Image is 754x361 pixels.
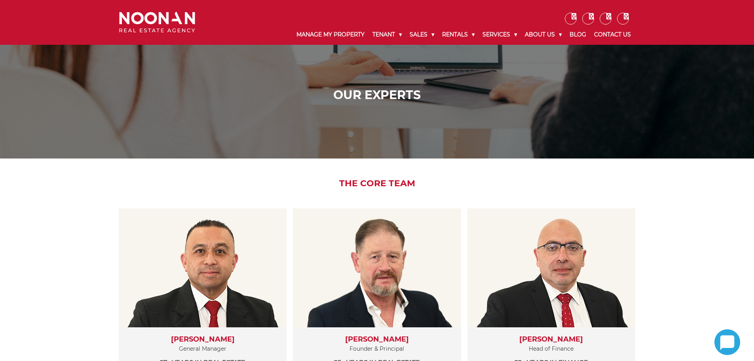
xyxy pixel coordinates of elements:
h3: [PERSON_NAME] [301,335,453,344]
img: Noonan Real Estate Agency [119,12,195,33]
p: General Manager [127,344,279,354]
p: Founder & Principal [301,344,453,354]
a: Rentals [438,25,479,45]
a: Sales [406,25,438,45]
a: Blog [566,25,590,45]
h1: Our Experts [121,88,633,102]
a: Services [479,25,521,45]
h3: [PERSON_NAME] [475,335,627,344]
a: Tenant [368,25,406,45]
h3: [PERSON_NAME] [127,335,279,344]
a: About Us [521,25,566,45]
a: Manage My Property [292,25,368,45]
a: Contact Us [590,25,635,45]
p: Head of Finance [475,344,627,354]
h2: The Core Team [113,178,641,189]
